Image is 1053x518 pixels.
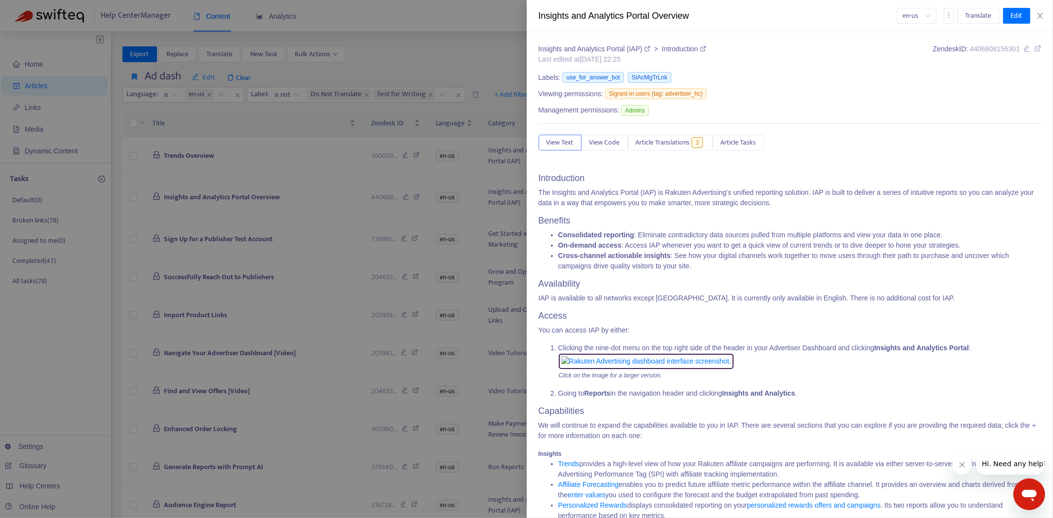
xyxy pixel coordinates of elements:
strong: Insights and Analytics Portal [874,344,969,352]
a: personalized rewards offers and campaigns [747,501,881,509]
li: Going to in the navigation header and clicking . [558,388,1042,399]
h3: Benefits [539,216,1042,226]
strong: Insights [539,450,562,457]
p: IAP is available to all networks except [GEOGRAPHIC_DATA]. It is currently only available in Engl... [539,293,1042,303]
strong: Insights and Analytics [722,389,795,397]
strong: On-demand access [558,241,622,249]
button: Close [1033,11,1047,21]
iframe: Message from company [976,453,1045,475]
p: We will continue to expand the capabilities available to you in IAP. There are several sections t... [539,420,1042,441]
span: Availability [539,279,581,289]
li: : Access IAP whenever you want to get a quick view of current trends or to dive deeper to hone yo... [558,240,1042,251]
span: more [945,12,952,19]
span: Article Tasks [721,137,756,148]
button: Edit [1003,8,1030,24]
iframe: Button to launch messaging window [1014,479,1045,510]
span: Management permissions: [539,105,620,115]
a: Personalized Rewards [558,501,627,509]
span: View Text [546,137,574,148]
span: Hi. Need any help? [6,7,71,15]
span: Article Translations [636,137,690,148]
span: use_for_answer_bot [562,72,624,83]
button: View Code [582,135,628,150]
span: Viewing permissions: [539,89,603,99]
span: Labels: [539,73,561,83]
span: en-us [903,8,931,23]
strong: Reports [584,389,610,397]
a: Introduction [662,45,706,53]
strong: Cross-channel actionable insights [558,252,671,259]
a: Trends [558,460,580,468]
div: > [539,44,706,54]
span: StAcMgTrLnk [628,72,671,83]
button: Article Tasks [713,135,764,150]
iframe: Close message [952,455,972,475]
h3: Capabilities [539,406,1042,417]
span: View Code [589,137,620,148]
a: Affiliate Forecasting [558,481,619,488]
span: close [1036,12,1044,20]
span: Translate [965,10,991,21]
span: 4406808156301 [970,45,1020,53]
p: You can access IAP by either: [539,325,1042,335]
strong: Consolidated reporting [558,231,634,239]
span: Signed-in users (tag: advertiser_hc) [605,88,707,99]
li: : See how your digital channels work together to move users through their path to purchase and un... [558,251,1042,271]
button: Translate [957,8,999,24]
img: Rakuten Advertising dashboard interface screenshot. [559,354,734,369]
button: Article Translations3 [628,135,713,150]
a: Insights and Analytics Portal (IAP) [539,45,653,53]
h3: Introduction [539,173,1042,184]
li: provides a high-level view of how your Rakuten affiliate campaigns are performing. It is availabl... [558,459,1042,480]
button: View Text [539,135,582,150]
div: Last edited at [DATE] 22:25 [539,54,706,65]
a: enter values [568,491,605,499]
li: enables you to predict future affiliate metric performance within the affiliate channel. It provi... [558,480,1042,500]
p: The Insights and Analytics Portal (IAP) is Rakuten Advertising’s unified reporting solution. IAP ... [539,187,1042,208]
span: 3 [692,137,703,148]
div: Zendesk ID: [933,44,1041,65]
em: Click on the image for a larger version. [559,372,663,379]
span: Edit [1011,10,1022,21]
button: more [944,8,954,24]
div: Insights and Analytics Portal Overview [539,9,897,23]
span: Access [539,311,567,321]
li: Clicking the nine-dot menu on the top right side of the header in your Advertiser Dashboard and c... [558,343,1042,388]
li: : Eliminate contradictory data sources pulled from multiple platforms and view your data in one p... [558,230,1042,240]
span: Admins [621,105,649,116]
